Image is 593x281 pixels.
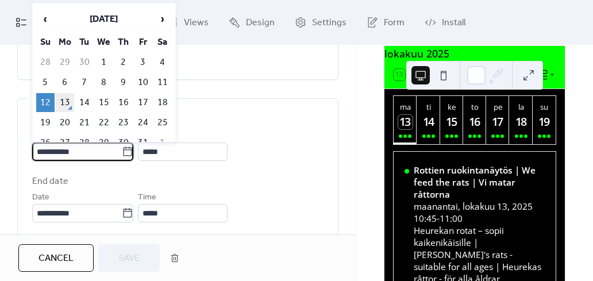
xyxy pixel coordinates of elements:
[312,14,346,32] span: Settings
[421,115,436,129] div: 14
[56,133,74,152] td: 27
[36,53,55,72] td: 28
[537,115,551,129] div: 19
[95,53,113,72] td: 1
[153,133,172,152] td: 1
[134,53,152,72] td: 3
[463,96,486,144] button: to16
[286,5,355,40] a: Settings
[536,102,552,112] div: su
[416,5,474,40] a: Install
[134,33,152,52] th: Fr
[36,113,55,132] td: 19
[32,175,68,188] div: End date
[114,73,133,92] td: 9
[437,213,440,225] span: -
[114,93,133,112] td: 16
[184,14,209,32] span: Views
[7,5,83,40] a: My Events
[75,73,94,92] td: 7
[134,93,152,112] td: 17
[533,96,556,144] button: su19
[134,113,152,132] td: 24
[95,33,113,52] th: We
[444,115,459,129] div: 15
[56,33,74,52] th: Mo
[398,115,413,129] div: 13
[36,133,55,152] td: 26
[414,201,545,213] div: maanantai, lokakuu 13, 2025
[114,53,133,72] td: 2
[38,252,74,265] span: Cancel
[114,133,133,152] td: 30
[486,96,509,144] button: pe17
[153,53,172,72] td: 4
[95,113,113,132] td: 22
[153,113,172,132] td: 25
[32,191,49,205] span: Date
[384,14,405,32] span: Form
[75,113,94,132] td: 21
[440,213,463,225] span: 11:00
[417,96,440,144] button: ti14
[440,96,463,144] button: ke15
[56,113,74,132] td: 20
[158,5,217,40] a: Views
[114,113,133,132] td: 23
[491,115,505,129] div: 17
[414,213,437,225] span: 10:45
[397,102,413,112] div: ma
[75,93,94,112] td: 14
[75,53,94,72] td: 30
[220,5,283,40] a: Design
[246,14,275,32] span: Design
[153,33,172,52] th: Sa
[95,73,113,92] td: 8
[138,191,156,205] span: Time
[36,33,55,52] th: Su
[414,164,545,201] div: Rottien ruokintanäytös | We feed the rats | Vi matar råttorna
[153,73,172,92] td: 11
[442,14,465,32] span: Install
[467,102,483,112] div: to
[134,73,152,92] td: 10
[18,244,94,272] button: Cancel
[468,115,482,129] div: 16
[95,93,113,112] td: 15
[95,133,113,152] td: 29
[56,73,74,92] td: 6
[509,96,532,144] button: la18
[513,102,529,112] div: la
[75,33,94,52] th: Tu
[75,133,94,152] td: 28
[394,96,417,144] button: ma13
[154,7,171,30] span: ›
[56,53,74,72] td: 29
[37,7,54,30] span: ‹
[36,73,55,92] td: 5
[358,5,413,40] a: Form
[56,7,152,32] th: [DATE]
[114,33,133,52] th: Th
[444,102,460,112] div: ke
[490,102,506,112] div: pe
[420,102,436,112] div: ti
[153,93,172,112] td: 18
[134,133,152,152] td: 31
[56,93,74,112] td: 13
[36,93,55,112] td: 12
[514,115,528,129] div: 18
[384,46,565,61] div: lokakuu 2025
